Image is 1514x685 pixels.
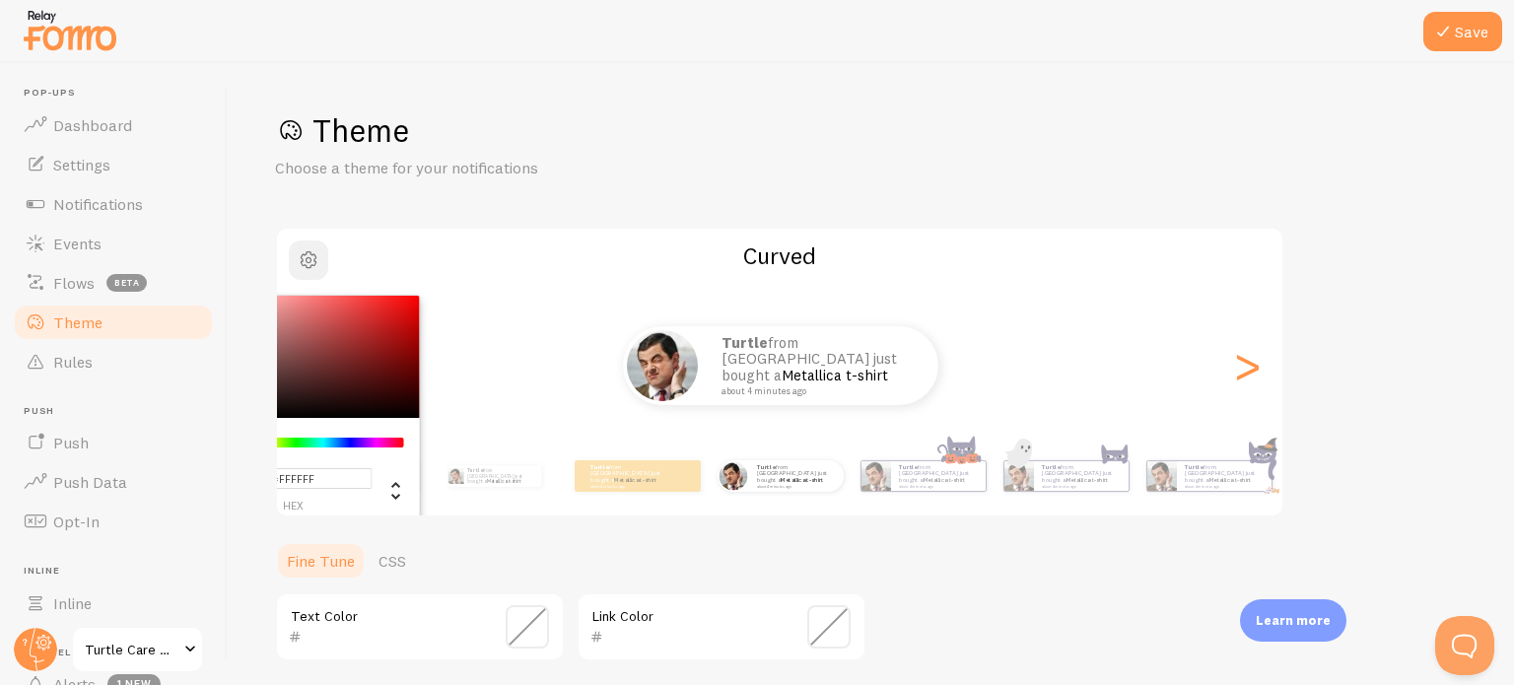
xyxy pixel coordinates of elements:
small: about 4 minutes ago [1185,484,1262,488]
a: Events [12,224,215,263]
span: Inline [53,593,92,613]
strong: turtle [467,467,483,473]
p: from [GEOGRAPHIC_DATA] just bought a [722,335,919,396]
img: Fomo [1146,461,1176,491]
div: Learn more [1240,599,1346,642]
span: hex [214,501,373,512]
p: from [GEOGRAPHIC_DATA] just bought a [757,463,836,488]
a: Metallica t-shirt [782,366,888,384]
a: Dashboard [12,105,215,145]
a: Metallica t-shirt [781,476,823,484]
span: Settings [53,155,110,174]
a: Settings [12,145,215,184]
span: Dashboard [53,115,132,135]
p: from [GEOGRAPHIC_DATA] just bought a [899,463,978,488]
a: Metallica t-shirt [923,476,965,484]
a: Metallica t-shirt [614,476,656,484]
a: Push Data [12,462,215,502]
span: Push [24,405,215,418]
strong: turtle [1042,463,1061,471]
span: Opt-In [53,512,100,531]
img: Fomo [719,461,747,490]
small: about 4 minutes ago [899,484,976,488]
p: from [GEOGRAPHIC_DATA] just bought a [590,463,669,488]
a: Metallica t-shirt [1208,476,1251,484]
a: CSS [367,541,418,581]
a: Push [12,423,215,462]
a: Inline [12,583,215,623]
img: Fomo [1003,461,1033,491]
span: Inline [24,565,215,578]
p: from [GEOGRAPHIC_DATA] just bought a [1042,463,1121,488]
small: about 4 minutes ago [1042,484,1119,488]
small: about 4 minutes ago [757,484,834,488]
a: Metallica t-shirt [1066,476,1108,484]
div: Change another color definition [373,467,404,513]
div: Chrome color picker [198,296,420,523]
strong: turtle [899,463,918,471]
a: Fine Tune [275,541,367,581]
p: Learn more [1256,611,1331,630]
span: Turtle Care Guide [85,638,178,661]
p: Choose a theme for your notifications [275,157,748,179]
span: Push [53,433,89,452]
a: Opt-In [12,502,215,541]
div: Previous slide [301,295,324,437]
strong: turtle [1185,463,1204,471]
span: beta [106,274,147,292]
span: Pop-ups [24,87,215,100]
small: about 4 minutes ago [722,386,913,396]
strong: turtle [722,333,768,352]
img: Fomo [860,461,890,491]
a: Rules [12,342,215,381]
img: Fomo [627,330,698,401]
strong: turtle [590,463,609,471]
a: Notifications [12,184,215,224]
span: Rules [53,352,93,372]
img: fomo-relay-logo-orange.svg [21,5,119,55]
span: Notifications [53,194,143,214]
img: Fomo [447,468,463,484]
span: Push Data [53,472,127,492]
strong: turtle [757,463,776,471]
div: Next slide [1235,295,1259,437]
span: Events [53,234,102,253]
h2: Curved [277,240,1282,271]
h1: Theme [275,110,1467,151]
span: Flows [53,273,95,293]
span: Theme [53,312,103,332]
iframe: Help Scout Beacon - Open [1435,616,1494,675]
p: from [GEOGRAPHIC_DATA] just bought a [467,465,533,487]
a: Theme [12,303,215,342]
p: from [GEOGRAPHIC_DATA] just bought a [1185,463,1264,488]
a: Flows beta [12,263,215,303]
a: Turtle Care Guide [71,626,204,673]
a: Metallica t-shirt [487,478,520,484]
small: about 4 minutes ago [590,484,667,488]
